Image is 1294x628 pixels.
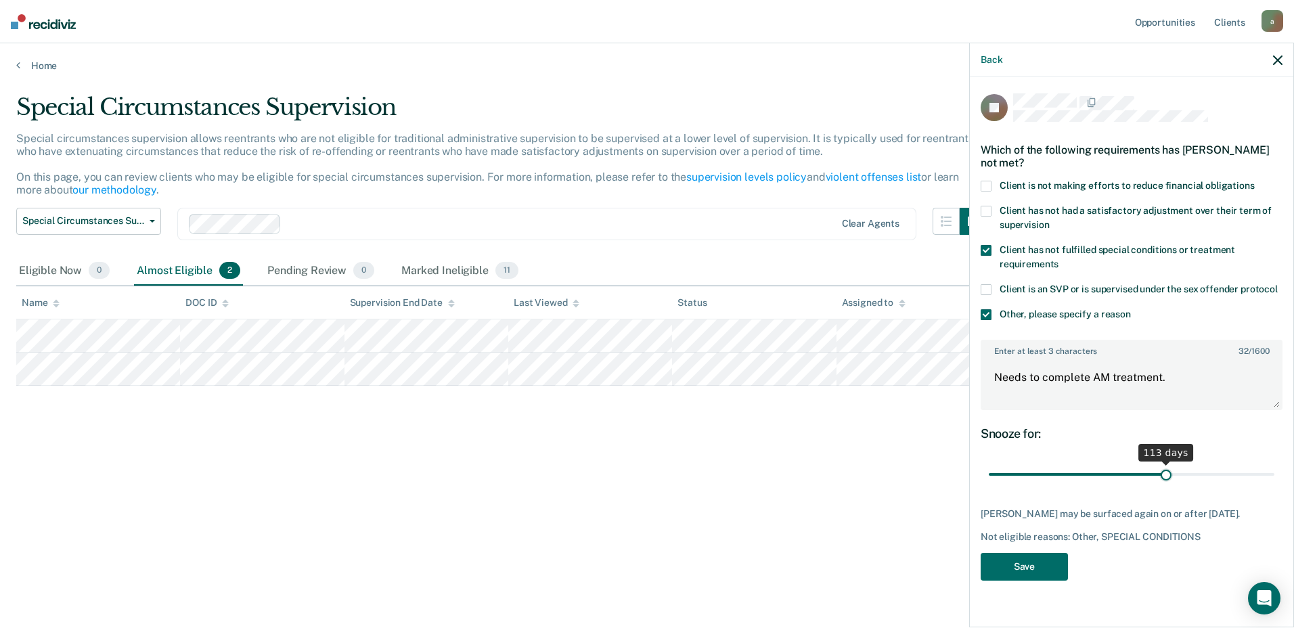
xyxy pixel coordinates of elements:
[353,262,374,279] span: 0
[826,171,922,183] a: violent offenses list
[1248,582,1280,614] div: Open Intercom Messenger
[686,171,807,183] a: supervision levels policy
[514,297,579,309] div: Last Viewed
[134,256,243,286] div: Almost Eligible
[1262,10,1283,32] div: a
[1239,346,1249,356] span: 32
[981,133,1282,180] div: Which of the following requirements has [PERSON_NAME] not met?
[1000,180,1255,191] span: Client is not making efforts to reduce financial obligations
[981,54,1002,66] button: Back
[1000,205,1272,230] span: Client has not had a satisfactory adjustment over their term of supervision
[16,132,974,197] p: Special circumstances supervision allows reentrants who are not eligible for traditional administ...
[219,262,240,279] span: 2
[842,218,899,229] div: Clear agents
[981,426,1282,441] div: Snooze for:
[981,553,1068,581] button: Save
[265,256,377,286] div: Pending Review
[89,262,110,279] span: 0
[72,183,156,196] a: our methodology
[22,215,144,227] span: Special Circumstances Supervision
[1000,309,1131,319] span: Other, please specify a reason
[842,297,906,309] div: Assigned to
[1138,444,1194,462] div: 113 days
[1000,284,1278,294] span: Client is an SVP or is supervised under the sex offender protocol
[495,262,518,279] span: 11
[677,297,707,309] div: Status
[16,93,987,132] div: Special Circumstances Supervision
[11,14,76,29] img: Recidiviz
[1000,244,1235,269] span: Client has not fulfilled special conditions or treatment requirements
[982,341,1281,356] label: Enter at least 3 characters
[982,359,1281,409] textarea: Needs to complete AM treatment.
[16,256,112,286] div: Eligible Now
[16,60,1278,72] a: Home
[185,297,229,309] div: DOC ID
[350,297,455,309] div: Supervision End Date
[981,531,1282,543] div: Not eligible reasons: Other, SPECIAL CONDITIONS
[1239,346,1269,356] span: / 1600
[981,508,1282,520] div: [PERSON_NAME] may be surfaced again on or after [DATE].
[22,297,60,309] div: Name
[399,256,520,286] div: Marked Ineligible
